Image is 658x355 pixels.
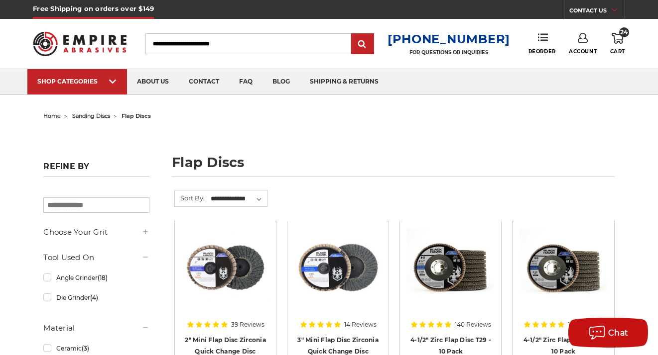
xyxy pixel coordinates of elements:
[43,162,149,177] h5: Refine by
[353,34,373,54] input: Submit
[43,112,61,119] a: home
[82,345,89,352] span: (3)
[43,322,149,334] h5: Material
[37,78,117,85] div: SHOP CATEGORIES
[182,228,269,343] a: Black Hawk Abrasives 2-inch Zirconia Flap Disc with 60 Grit Zirconia for Smooth Finishing
[619,27,629,37] span: 24
[520,228,607,343] a: Black Hawk 4-1/2" x 7/8" Flap Disc Type 27 - 10 Pack
[175,190,205,205] label: Sort By:
[294,228,382,343] a: BHA 3" Quick Change 60 Grit Flap Disc for Fine Grinding and Finishing
[43,289,149,306] a: Die Grinder
[520,228,607,308] img: Black Hawk 4-1/2" x 7/8" Flap Disc Type 27 - 10 Pack
[43,226,149,238] h5: Choose Your Grit
[172,156,614,177] h1: flap discs
[43,252,149,264] h5: Tool Used On
[388,49,510,56] p: FOR QUESTIONS OR INQUIRIES
[568,318,648,348] button: Chat
[72,112,110,119] a: sanding discs
[229,69,263,94] a: faq
[610,33,625,55] a: 24 Cart
[182,228,269,308] img: Black Hawk Abrasives 2-inch Zirconia Flap Disc with 60 Grit Zirconia for Smooth Finishing
[610,48,625,55] span: Cart
[209,191,267,206] select: Sort By:
[33,25,127,62] img: Empire Abrasives
[528,48,556,55] span: Reorder
[569,5,625,19] a: CONTACT US
[122,112,151,119] span: flap discs
[179,69,229,94] a: contact
[608,328,629,338] span: Chat
[127,69,179,94] a: about us
[90,294,98,301] span: (4)
[407,228,494,308] img: 4.5" Black Hawk Zirconia Flap Disc 10 Pack
[528,33,556,54] a: Reorder
[98,274,108,281] span: (18)
[263,69,300,94] a: blog
[407,228,494,343] a: 4.5" Black Hawk Zirconia Flap Disc 10 Pack
[294,228,382,308] img: BHA 3" Quick Change 60 Grit Flap Disc for Fine Grinding and Finishing
[388,32,510,46] a: [PHONE_NUMBER]
[43,269,149,286] a: Angle Grinder
[300,69,389,94] a: shipping & returns
[569,48,597,55] span: Account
